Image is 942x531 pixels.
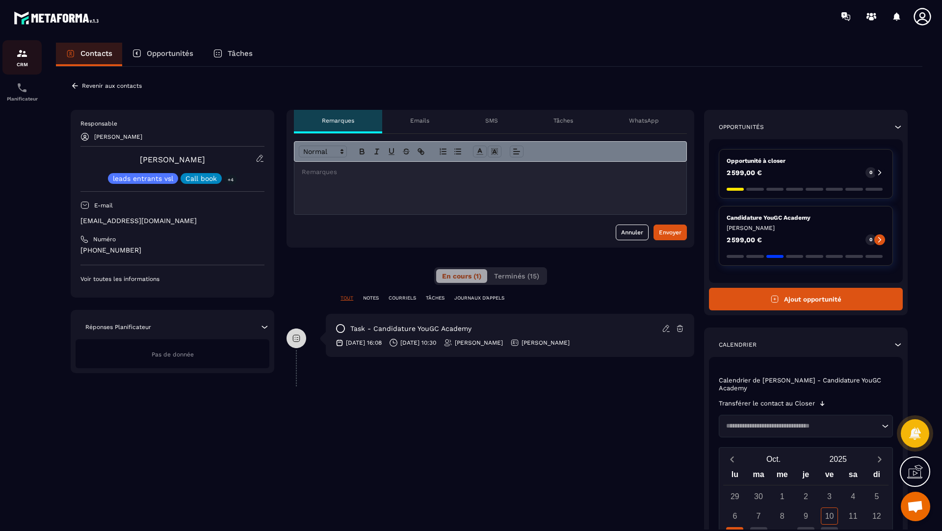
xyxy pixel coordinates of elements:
span: Terminés (15) [494,272,539,280]
span: Pas de donnée [152,351,194,358]
button: Open years overlay [806,451,870,468]
p: leads entrants vsl [113,175,173,182]
p: [PHONE_NUMBER] [80,246,264,255]
p: JOURNAUX D'APPELS [454,295,504,302]
a: Tâches [203,43,262,66]
p: Remarques [322,117,354,125]
img: logo [14,9,102,27]
div: Ouvrir le chat [901,492,930,521]
p: Transférer le contact au Closer [719,400,815,407]
p: Tâches [228,49,253,58]
a: [PERSON_NAME] [140,155,205,164]
button: Previous month [723,453,741,466]
p: Responsable [80,120,264,127]
div: 2 [797,488,814,505]
input: Search for option [723,421,879,431]
div: 30 [750,488,767,505]
p: [PERSON_NAME] [455,339,503,347]
p: [PERSON_NAME] [727,224,885,232]
div: 10 [821,507,838,525]
p: Opportunité à closer [727,157,885,165]
div: Search for option [719,415,893,437]
img: formation [16,48,28,59]
div: 3 [821,488,838,505]
a: formationformationCRM [2,40,42,75]
p: E-mail [94,202,113,209]
div: me [770,468,794,485]
p: Candidature YouGC Academy [727,214,885,222]
div: di [865,468,889,485]
div: 12 [868,507,885,525]
div: 29 [726,488,743,505]
a: schedulerschedulerPlanificateur [2,75,42,109]
button: En cours (1) [436,269,487,283]
div: 1 [774,488,791,505]
p: [PERSON_NAME] [522,339,570,347]
button: Open months overlay [741,451,806,468]
a: Contacts [56,43,122,66]
p: NOTES [363,295,379,302]
p: TÂCHES [426,295,445,302]
div: 9 [797,507,814,525]
div: 6 [726,507,743,525]
p: 2 599,00 € [727,236,762,243]
div: sa [841,468,865,485]
p: [DATE] 16:08 [346,339,382,347]
div: 5 [868,488,885,505]
p: 0 [869,236,872,243]
button: Ajout opportunité [709,288,903,310]
p: TOUT [340,295,353,302]
p: Call book [185,175,217,182]
p: Tâches [553,117,573,125]
button: Terminés (15) [488,269,545,283]
div: Envoyer [659,228,681,237]
p: [DATE] 10:30 [400,339,436,347]
p: SMS [485,117,498,125]
img: scheduler [16,82,28,94]
p: task - Candidature YouGC Academy [350,324,471,333]
p: Opportunités [719,123,764,131]
p: Revenir aux contacts [82,82,142,89]
div: 11 [844,507,862,525]
div: 4 [844,488,862,505]
div: ve [817,468,841,485]
p: CRM [2,62,42,67]
div: lu [723,468,747,485]
a: Opportunités [122,43,203,66]
p: [PERSON_NAME] [94,133,142,140]
p: 2 599,00 € [727,169,762,176]
div: 8 [774,507,791,525]
p: Calendrier de [PERSON_NAME] - Candidature YouGC Academy [719,377,893,392]
p: Réponses Planificateur [85,323,151,331]
p: Voir toutes les informations [80,275,264,283]
div: ma [747,468,770,485]
p: Calendrier [719,341,757,349]
p: +4 [224,175,237,185]
p: COURRIELS [389,295,416,302]
p: Contacts [80,49,112,58]
p: Opportunités [147,49,193,58]
p: Planificateur [2,96,42,101]
button: Envoyer [654,225,687,240]
div: je [794,468,817,485]
p: [EMAIL_ADDRESS][DOMAIN_NAME] [80,216,264,226]
p: Numéro [93,235,116,243]
div: 7 [750,507,767,525]
p: WhatsApp [629,117,659,125]
p: Emails [410,117,429,125]
button: Annuler [616,225,649,240]
button: Next month [870,453,889,466]
span: En cours (1) [442,272,481,280]
p: 0 [869,169,872,176]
